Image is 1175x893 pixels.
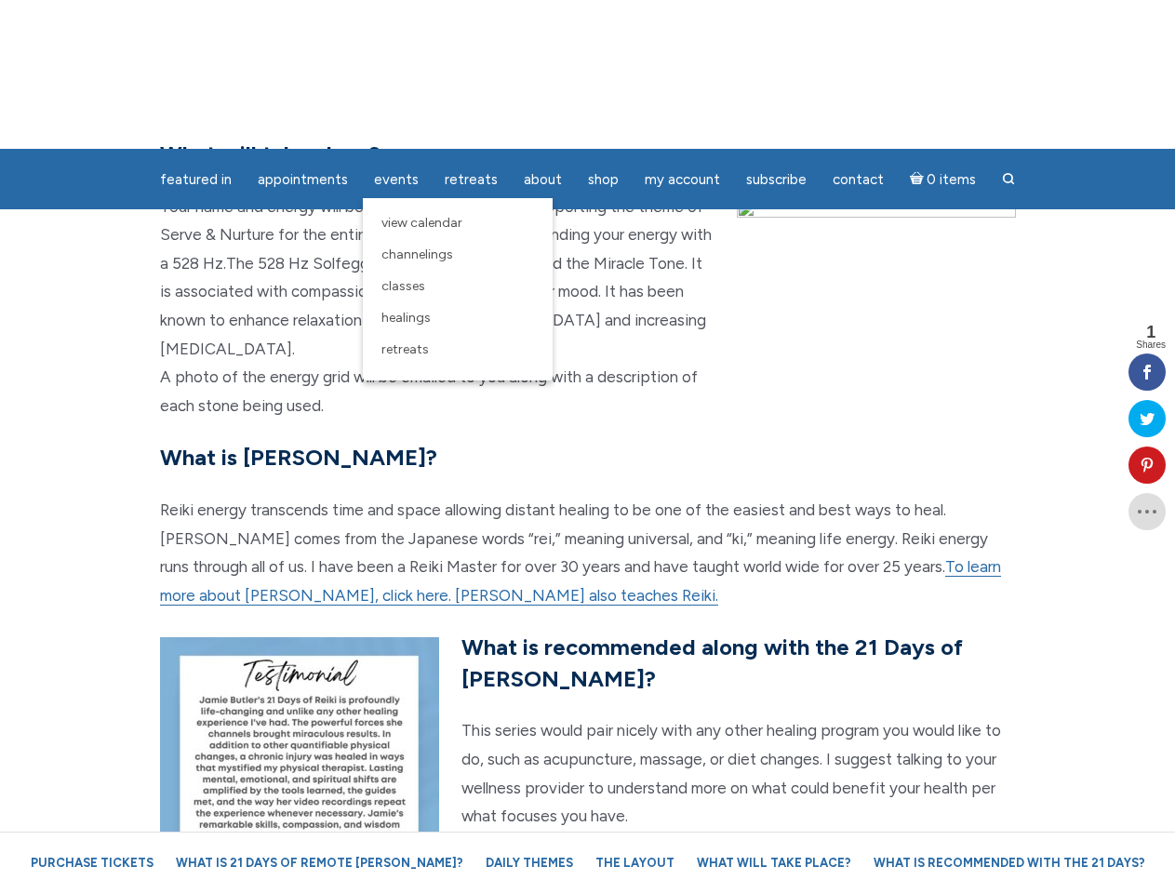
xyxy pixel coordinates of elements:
a: Classes [372,271,543,302]
span: Contact [833,171,884,188]
span: About [524,171,562,188]
span: View Calendar [381,215,462,231]
span: Shares [1136,340,1166,350]
a: Subscribe [735,162,818,198]
span: Channelings [381,247,453,262]
span: 0 items [927,173,976,187]
span: featured in [160,171,232,188]
i: Cart [910,171,928,188]
a: The Layout [586,846,684,879]
p: Reiki energy transcends time and space allowing distant healing to be one of the easiest and best... [160,496,1016,609]
a: featured in [149,162,243,198]
span: Subscribe [746,171,807,188]
a: Retreats [372,334,543,366]
a: View Calendar [372,207,543,239]
strong: What is recommended along with the 21 Days of [PERSON_NAME]? [461,633,963,692]
span: Retreats [381,341,429,357]
a: What will take place? [688,846,861,879]
span: Shop [588,171,619,188]
a: Cart0 items [899,160,988,198]
p: This series would pair nicely with any other healing program you would like to do, such as acupun... [160,716,1016,830]
p: Your name and energy will be placed in a crystal grid supporting the theme of Serve & Nurture for... [160,193,1016,420]
span: Events [374,171,419,188]
span: The 528 Hz Solfeggio frequency is often called the Miracle Tone. It is associated with compassion... [160,254,706,358]
span: Healings [381,310,431,326]
span: 1 [1136,324,1166,340]
a: What is 21 Days of Remote [PERSON_NAME]? [167,846,473,879]
a: Contact [821,162,895,198]
strong: What is [PERSON_NAME]? [160,444,437,471]
a: Appointments [247,162,359,198]
span: Classes [381,278,425,294]
a: My Account [634,162,731,198]
a: What is recommended with the 21 Days? [864,846,1155,879]
span: My Account [645,171,720,188]
a: Shop [577,162,630,198]
a: To learn more about [PERSON_NAME], click here. [PERSON_NAME] also teaches Reiki. [160,557,1001,606]
img: Jamie Butler. The Everyday Medium [28,28,133,102]
span: Appointments [258,171,348,188]
span: Retreats [445,171,498,188]
strong: What will take place? [160,140,381,167]
a: About [513,162,573,198]
a: Purchase Tickets [21,846,163,879]
a: Healings [372,302,543,334]
a: Events [363,162,430,198]
a: Channelings [372,239,543,271]
a: Retreats [434,162,509,198]
a: Daily Themes [476,846,582,879]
